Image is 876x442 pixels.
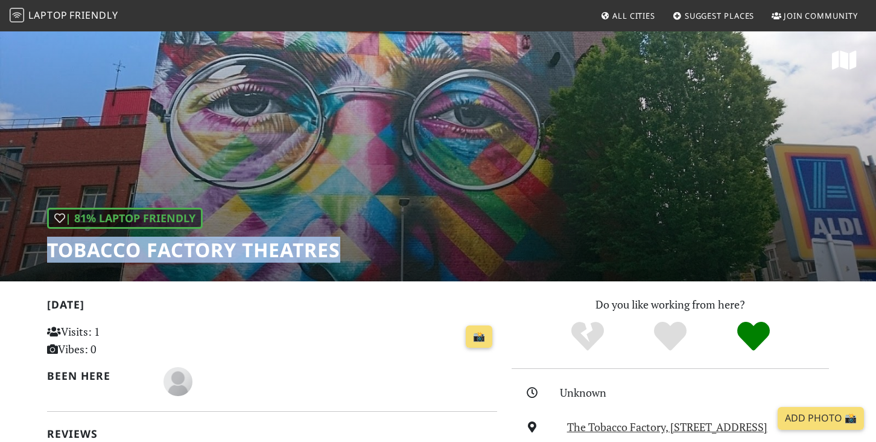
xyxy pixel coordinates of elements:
[612,10,655,21] span: All Cities
[163,373,192,388] span: Anka Evans
[466,325,492,348] a: 📸
[784,10,858,21] span: Join Community
[546,320,629,353] div: No
[47,428,497,440] h2: Reviews
[712,320,795,353] div: Definitely!
[47,298,497,316] h2: [DATE]
[595,5,660,27] a: All Cities
[163,367,192,396] img: blank-535327c66bd565773addf3077783bbfce4b00ec00e9fd257753287c682c7fa38.png
[69,8,118,22] span: Friendly
[685,10,755,21] span: Suggest Places
[560,384,836,402] div: Unknown
[629,320,712,353] div: Yes
[47,239,340,261] h1: Tobacco Factory Theatres
[567,420,767,434] a: The Tobacco Factory, [STREET_ADDRESS]
[668,5,760,27] a: Suggest Places
[47,370,149,382] h2: Been here
[47,208,203,229] div: | 81% Laptop Friendly
[10,8,24,22] img: LaptopFriendly
[28,8,68,22] span: Laptop
[47,323,188,358] p: Visits: 1 Vibes: 0
[767,5,863,27] a: Join Community
[10,5,118,27] a: LaptopFriendly LaptopFriendly
[512,296,829,313] p: Do you like working from here?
